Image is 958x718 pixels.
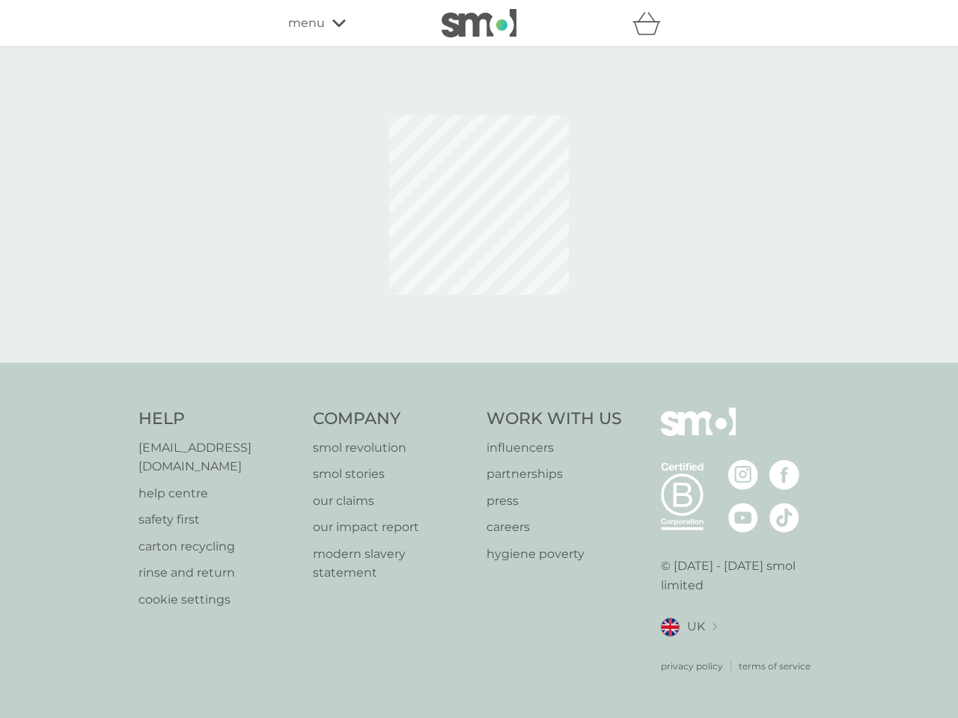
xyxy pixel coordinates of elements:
h4: Company [313,408,472,431]
h4: Work With Us [486,408,622,431]
img: visit the smol Instagram page [728,460,758,490]
a: [EMAIL_ADDRESS][DOMAIN_NAME] [138,438,298,476]
a: rinse and return [138,563,298,583]
a: press [486,491,622,511]
a: cookie settings [138,590,298,610]
img: visit the smol Youtube page [728,503,758,533]
img: visit the smol Tiktok page [769,503,799,533]
span: menu [288,13,325,33]
a: smol stories [313,464,472,484]
a: privacy policy [661,659,723,673]
span: UK [687,617,705,636]
h4: Help [138,408,298,431]
a: influencers [486,438,622,458]
a: terms of service [739,659,811,673]
a: smol revolution [313,438,472,458]
p: © [DATE] - [DATE] smol limited [661,556,820,595]
a: our claims [313,491,472,511]
a: safety first [138,510,298,530]
a: careers [486,518,622,537]
a: our impact report [313,518,472,537]
img: UK flag [661,618,680,636]
div: basket [632,8,670,38]
a: carton recycling [138,537,298,556]
a: modern slavery statement [313,544,472,583]
img: smol [442,9,516,37]
a: hygiene poverty [486,544,622,564]
a: partnerships [486,464,622,484]
img: visit the smol Facebook page [769,460,799,490]
a: help centre [138,484,298,503]
img: select a new location [713,623,717,631]
img: smol [661,408,736,458]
